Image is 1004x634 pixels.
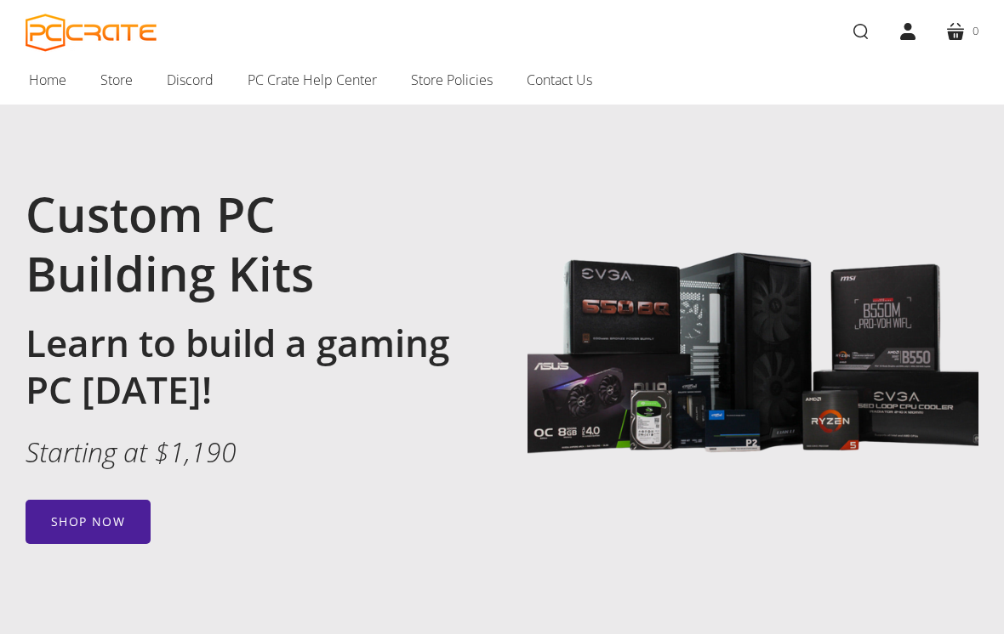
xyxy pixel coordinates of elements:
[411,69,493,91] span: Store Policies
[26,184,476,303] h1: Custom PC Building Kits
[83,62,150,98] a: Store
[26,500,151,544] a: Shop now
[100,69,133,91] span: Store
[26,320,476,413] h2: Learn to build a gaming PC [DATE]!
[527,69,592,91] span: Contact Us
[26,14,157,52] a: PC CRATE
[973,22,978,40] span: 0
[29,69,66,91] span: Home
[528,135,978,586] img: Image with gaming PC components including Lian Li 205 Lancool case, MSI B550M motherboard, EVGA 6...
[394,62,510,98] a: Store Policies
[932,8,992,55] a: 0
[248,69,377,91] span: PC Crate Help Center
[150,62,231,98] a: Discord
[12,62,83,98] a: Home
[231,62,394,98] a: PC Crate Help Center
[510,62,609,98] a: Contact Us
[26,433,237,470] em: Starting at $1,190
[167,69,214,91] span: Discord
